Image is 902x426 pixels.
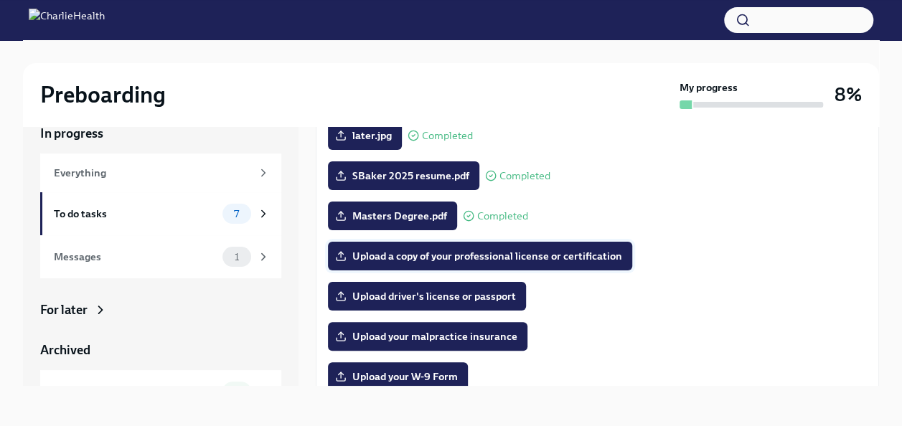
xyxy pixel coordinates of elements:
a: For later [40,301,281,318]
span: SBaker 2025 resume.pdf [338,169,469,183]
span: 7 [225,209,248,219]
a: Completed tasks [40,370,281,413]
img: CharlieHealth [29,9,105,32]
h2: Preboarding [40,80,166,109]
div: For later [40,301,88,318]
div: Completed tasks [54,384,217,399]
div: To do tasks [54,206,217,222]
span: Masters Degree.pdf [338,209,447,223]
div: Messages [54,249,217,265]
span: Upload your W-9 Form [338,369,458,384]
span: 1 [226,252,248,262]
label: SBaker 2025 resume.pdf [328,161,479,190]
span: Upload driver's license or passport [338,289,516,303]
div: Everything [54,165,251,181]
a: To do tasks7 [40,192,281,235]
a: Everything [40,153,281,192]
span: Upload your malpractice insurance [338,329,517,344]
label: Masters Degree.pdf [328,202,457,230]
label: later.jpg [328,121,402,150]
a: In progress [40,125,281,142]
a: Archived [40,341,281,359]
label: Upload your malpractice insurance [328,322,527,351]
label: Upload driver's license or passport [328,282,526,311]
label: Upload your W-9 Form [328,362,468,391]
strong: My progress [680,80,738,95]
span: Completed [477,211,528,222]
h3: 8% [835,82,862,108]
span: Completed [499,171,550,181]
label: Upload a copy of your professional license or certification [328,242,632,270]
span: later.jpg [338,128,392,143]
span: Upload a copy of your professional license or certification [338,249,622,263]
a: Messages1 [40,235,281,278]
span: Completed [422,131,473,141]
